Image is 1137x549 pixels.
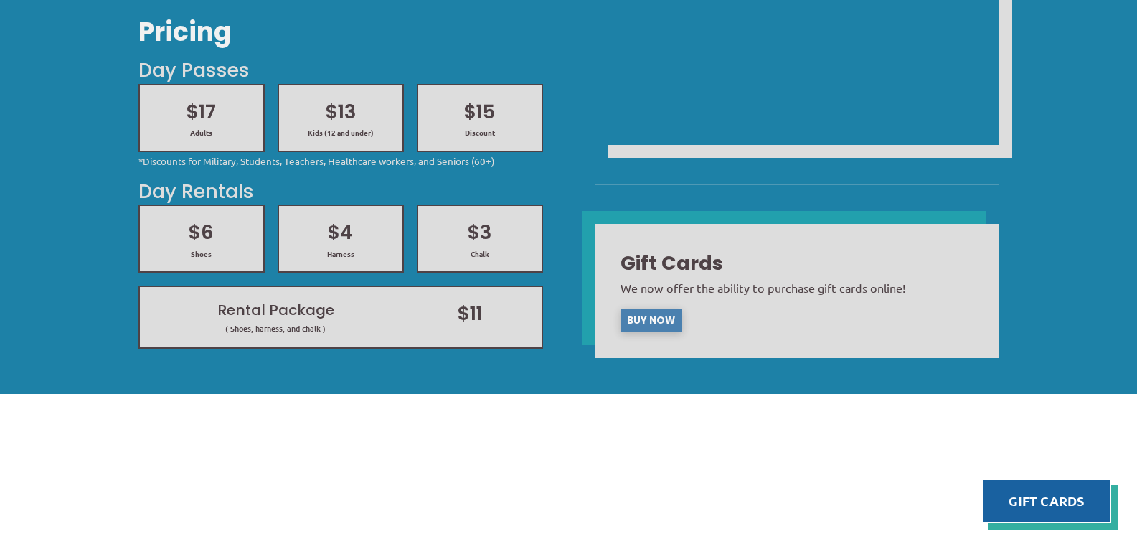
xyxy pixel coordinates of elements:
h2: Rental Package [153,300,399,320]
h2: $13 [292,98,390,126]
h2: Gift Cards [621,250,973,277]
h4: Day Rentals [138,178,543,205]
h2: $15 [431,98,529,126]
h2: $6 [153,219,250,246]
span: Shoes [153,249,250,259]
span: Kids (12 and under) [292,128,390,138]
h2: $17 [153,98,250,126]
div: We now offer the ability to purchase gift cards online! [621,280,973,296]
span: ( Shoes, harness, and chalk ) [153,323,399,334]
a: Buy Now [621,309,682,332]
span: Discount [431,128,529,138]
h2: $11 [412,300,529,327]
div: *Discounts for Military, Students, Teachers, Healthcare workers, and Seniors (60+) [138,154,543,168]
h2: $3 [431,219,529,246]
h4: Day Passes [138,57,543,84]
h3: Pricing [138,14,543,50]
h2: $4 [292,219,390,246]
span: Adults [153,128,250,138]
span: Chalk [431,249,529,259]
span: Harness [292,249,390,259]
span: Buy Now [627,316,675,326]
